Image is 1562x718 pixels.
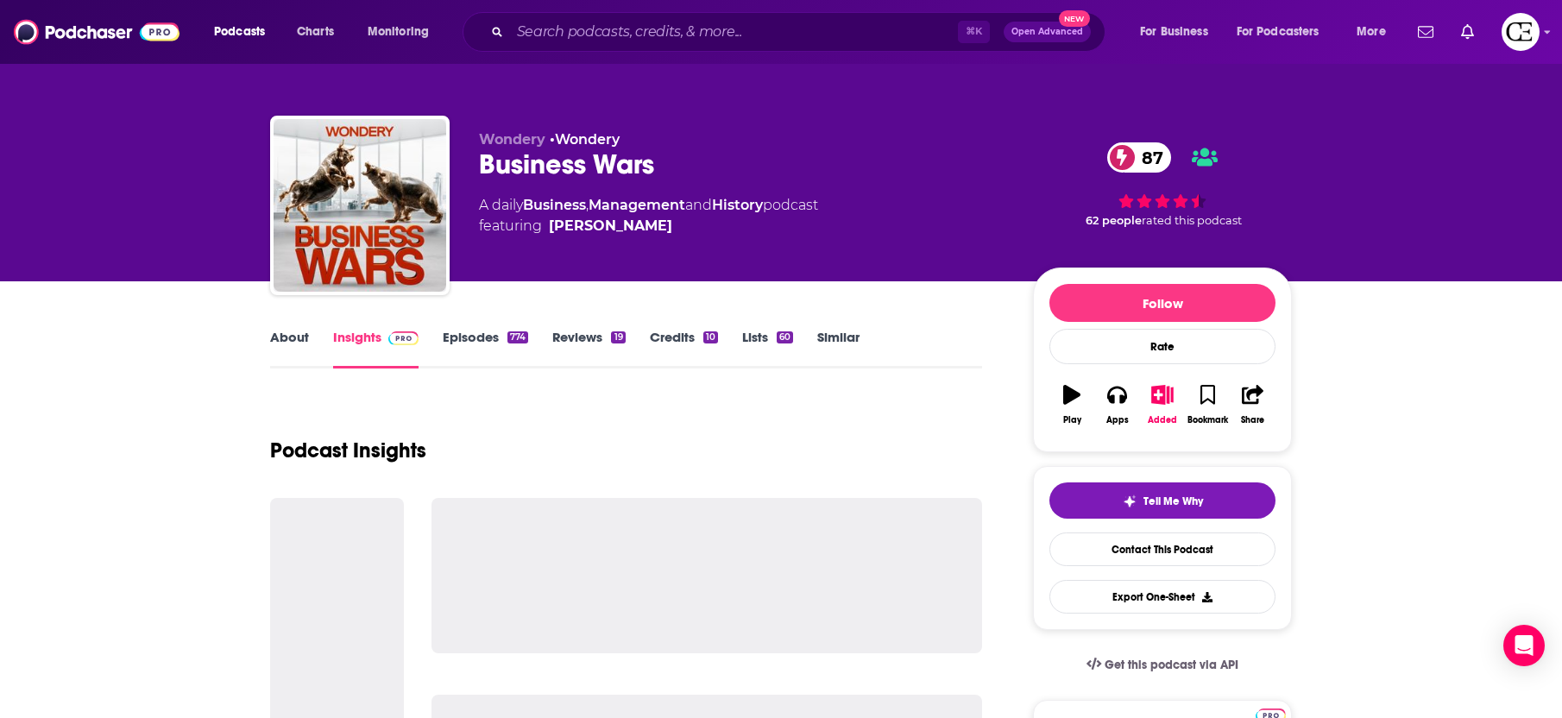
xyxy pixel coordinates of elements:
[589,197,685,213] a: Management
[1105,658,1238,672] span: Get this podcast via API
[274,119,446,292] img: Business Wars
[555,131,620,148] a: Wondery
[1502,13,1540,51] span: Logged in as cozyearthaudio
[1225,18,1345,46] button: open menu
[1049,482,1275,519] button: tell me why sparkleTell Me Why
[14,16,180,48] img: Podchaser - Follow, Share and Rate Podcasts
[1128,18,1230,46] button: open menu
[611,331,625,343] div: 19
[1345,18,1408,46] button: open menu
[270,329,309,368] a: About
[479,131,545,148] span: Wondery
[1106,415,1129,425] div: Apps
[1148,415,1177,425] div: Added
[958,21,990,43] span: ⌘ K
[297,20,334,44] span: Charts
[356,18,451,46] button: open menu
[1454,17,1481,47] a: Show notifications dropdown
[1185,374,1230,436] button: Bookmark
[1503,625,1545,666] div: Open Intercom Messenger
[1004,22,1091,42] button: Open AdvancedNew
[552,329,625,368] a: Reviews19
[550,131,620,148] span: •
[1241,415,1264,425] div: Share
[1502,13,1540,51] button: Show profile menu
[1187,415,1228,425] div: Bookmark
[777,331,793,343] div: 60
[1107,142,1172,173] a: 87
[1143,494,1203,508] span: Tell Me Why
[1124,142,1172,173] span: 87
[479,216,818,236] span: featuring
[1140,20,1208,44] span: For Business
[214,20,265,44] span: Podcasts
[1502,13,1540,51] img: User Profile
[523,197,586,213] a: Business
[1033,131,1292,238] div: 87 62 peoplerated this podcast
[1357,20,1386,44] span: More
[1140,374,1185,436] button: Added
[586,197,589,213] span: ,
[510,18,958,46] input: Search podcasts, credits, & more...
[1059,10,1090,27] span: New
[479,12,1122,52] div: Search podcasts, credits, & more...
[333,329,419,368] a: InsightsPodchaser Pro
[1086,214,1142,227] span: 62 people
[388,331,419,345] img: Podchaser Pro
[202,18,287,46] button: open menu
[1411,17,1440,47] a: Show notifications dropdown
[1063,415,1081,425] div: Play
[742,329,793,368] a: Lists60
[650,329,718,368] a: Credits10
[1049,532,1275,566] a: Contact This Podcast
[1011,28,1083,36] span: Open Advanced
[1142,214,1242,227] span: rated this podcast
[712,197,763,213] a: History
[443,329,528,368] a: Episodes774
[1049,580,1275,614] button: Export One-Sheet
[1094,374,1139,436] button: Apps
[817,329,860,368] a: Similar
[1123,494,1137,508] img: tell me why sparkle
[1049,284,1275,322] button: Follow
[549,216,672,236] div: [PERSON_NAME]
[1237,20,1320,44] span: For Podcasters
[286,18,344,46] a: Charts
[1231,374,1275,436] button: Share
[1073,644,1252,686] a: Get this podcast via API
[1049,329,1275,364] div: Rate
[685,197,712,213] span: and
[703,331,718,343] div: 10
[1049,374,1094,436] button: Play
[479,195,818,236] div: A daily podcast
[270,438,426,463] h1: Podcast Insights
[507,331,528,343] div: 774
[368,20,429,44] span: Monitoring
